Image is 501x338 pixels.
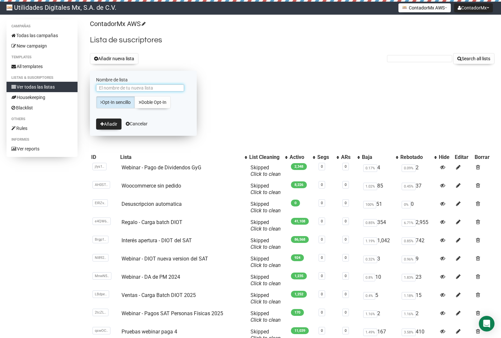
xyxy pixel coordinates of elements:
[398,3,451,12] button: ContadorMx AWS
[122,274,180,280] a: Webinar - DA de PM 2024
[321,310,323,315] a: 0
[250,164,281,177] span: Skipped
[250,219,281,232] span: Skipped
[93,272,111,280] span: MnwN5..
[340,153,361,162] th: ARs: No sort applied, activate to apply an ascending sort
[250,244,281,250] a: Click to clean
[363,201,376,208] span: 100%
[250,189,281,195] a: Click to clean
[363,183,377,190] span: 1.02%
[321,329,323,333] a: 0
[291,327,309,334] span: 11,039
[250,237,281,250] span: Skipped
[345,201,347,205] a: 0
[345,329,347,333] a: 0
[7,5,12,10] img: 214e50dfb8bad0c36716e81a4a6f82d2
[93,254,108,261] span: NI892..
[402,310,416,318] span: 1.16%
[7,82,78,92] a: Ver todas las listas
[316,153,339,162] th: Segs: No sort applied, activate to apply an ascending sort
[7,53,78,61] li: Templates
[363,237,377,245] span: 1.19%
[437,153,453,162] th: Hide: No sort applied, sorting is disabled
[402,5,407,10] img: favicons
[345,237,347,242] a: 0
[402,329,416,336] span: 3.58%
[475,154,493,161] div: Borrar
[361,198,399,217] td: 51
[91,154,118,161] div: ID
[321,256,323,260] a: 0
[122,329,177,335] a: Pruebas webinar paga 4
[399,180,437,198] td: 37
[345,183,347,187] a: 0
[93,181,110,189] span: AH0ST..
[363,329,377,336] span: 1.49%
[399,271,437,289] td: 23
[90,53,138,64] button: Añadir nueva lista
[363,274,375,281] span: 0.8%
[345,310,347,315] a: 0
[7,30,78,41] a: Todas las campañas
[288,153,316,162] th: Activo: No sort applied, activate to apply an ascending sort
[122,237,192,244] a: Interés apertura - DIOT del SAT
[399,162,437,180] td: 2
[250,262,281,268] a: Click to clean
[361,217,399,235] td: 354
[362,154,393,161] div: Baja
[96,96,135,108] a: Opt-In sencillo
[90,20,145,28] a: ContadorMx AWS
[321,219,323,223] a: 0
[250,317,281,323] a: Click to clean
[250,299,281,305] a: Click to clean
[126,121,148,126] a: Cancelar
[7,74,78,82] li: Listas & Suscriptores
[399,217,437,235] td: 2,955
[7,22,78,30] li: Campañas
[96,77,191,83] label: Nombre de lista
[402,183,416,190] span: 0.45%
[479,316,494,331] div: Open Intercom Messenger
[363,310,377,318] span: 1.16%
[291,254,304,261] span: 924
[90,34,494,46] h2: Lista de suscriptores
[453,53,494,64] button: Search all lists
[135,96,171,108] a: Doble Opt-In
[321,292,323,296] a: 0
[291,181,307,188] span: 8,226
[291,291,307,298] span: 1,252
[402,256,416,263] span: 0.96%
[345,164,347,169] a: 0
[90,153,119,162] th: ID: No sort applied, sorting is disabled
[122,183,181,189] a: Woocommerce sin pedido
[291,218,309,225] span: 41,108
[321,274,323,278] a: 0
[122,310,223,317] a: Webinar - Pagos SAT Personas Físicas 2025
[402,292,416,300] span: 1.18%
[363,256,377,263] span: 0.32%
[7,92,78,103] a: Housekeeping
[321,183,323,187] a: 0
[93,236,108,243] span: Brgp1..
[122,256,208,262] a: Webinar - DIOT nueva version del SAT
[249,154,282,161] div: List Cleaning
[291,309,304,316] span: 170
[291,200,300,206] span: 0
[120,154,241,161] div: Lista
[93,163,107,170] span: jIys1..
[321,237,323,242] a: 0
[250,201,281,214] span: Skipped
[7,115,78,123] li: Others
[345,274,347,278] a: 0
[363,219,377,227] span: 0.85%
[399,235,437,253] td: 742
[361,153,399,162] th: Baja: No sort applied, activate to apply an ascending sort
[361,308,399,326] td: 2
[93,290,109,298] span: LBdpe..
[93,327,110,334] span: qswOC..
[399,289,437,308] td: 15
[321,201,323,205] a: 0
[96,84,184,92] input: El nombre de tu nueva lista
[291,236,309,243] span: 86,568
[122,164,201,171] a: Webinar - Pago de Dividendos GyG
